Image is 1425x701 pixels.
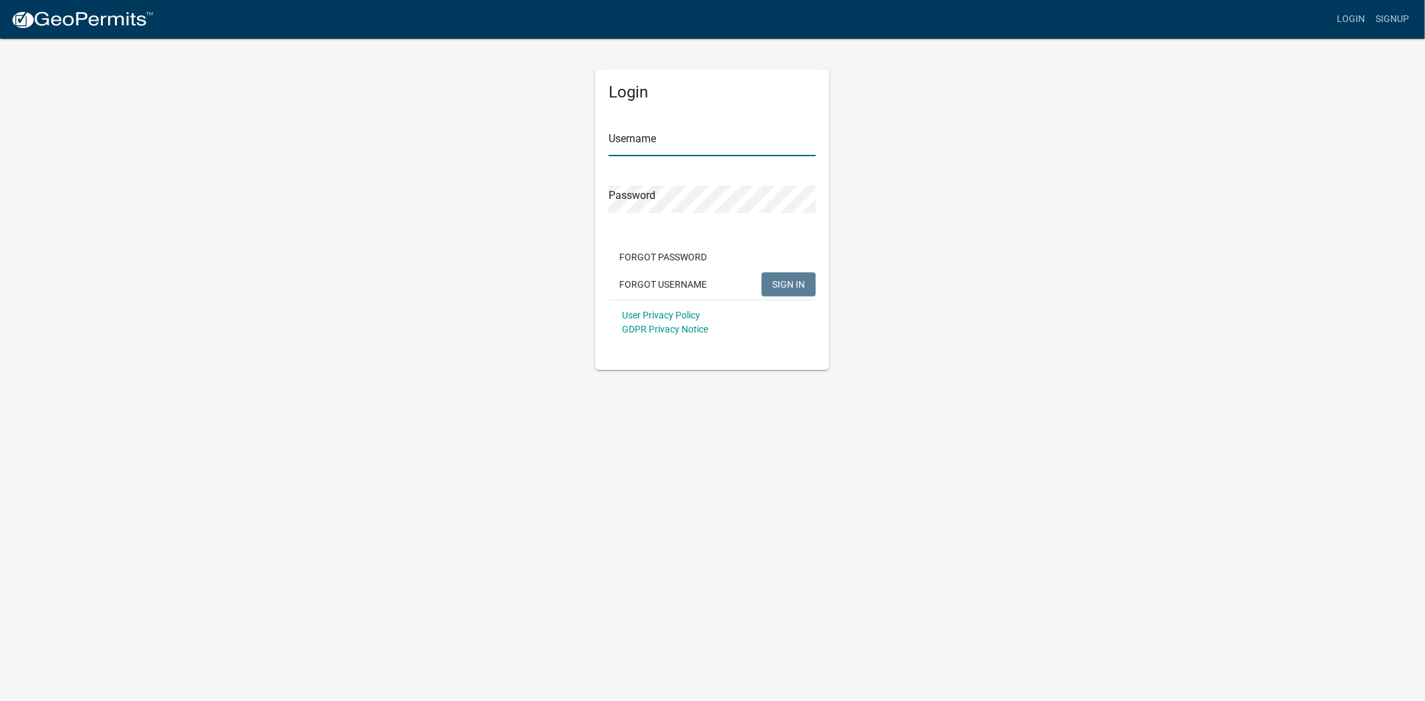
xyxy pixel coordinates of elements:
button: Forgot Password [609,245,718,269]
a: Signup [1370,7,1414,32]
a: GDPR Privacy Notice [622,324,708,334]
span: SIGN IN [772,278,805,289]
h5: Login [609,83,816,102]
a: Login [1331,7,1370,32]
button: SIGN IN [762,272,816,296]
a: User Privacy Policy [622,310,700,320]
button: Forgot Username [609,272,718,296]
